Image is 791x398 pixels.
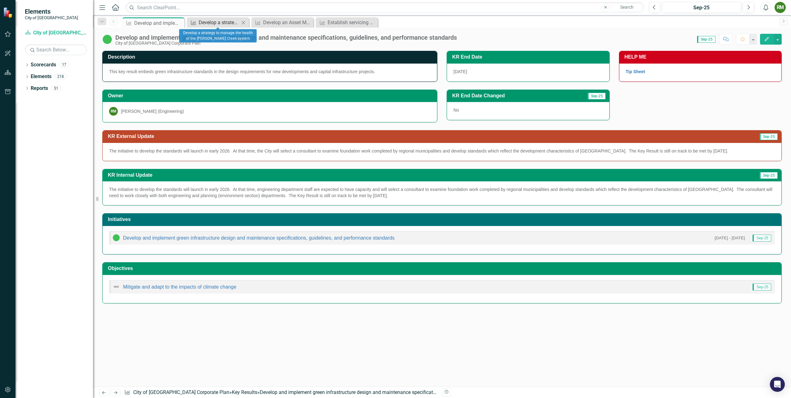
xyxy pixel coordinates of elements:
h3: Initiatives [108,217,778,222]
a: Mitigate and adapt to the impacts of climate change [123,284,236,290]
span: Sep-25 [753,284,771,290]
small: [DATE] - [DATE] [715,235,745,241]
span: This key result embeds green infrastructure standards in the design requirements for new developm... [109,69,375,74]
a: Key Results [232,389,257,395]
a: Establish servicing plans, including green infrastructure solutions, to service 3 key growth areas [317,19,376,26]
input: Search ClearPoint... [126,2,644,13]
p: The initiative to develop the standards will launch in early 2026. At that time, engineering depa... [109,186,775,199]
a: Elements [31,73,51,80]
button: RM [775,2,786,13]
a: Develop a strategy to manage the health of the [PERSON_NAME] Creek system [188,19,240,26]
div: [PERSON_NAME] (Engineering) [121,108,184,114]
a: Tip Sheet [626,69,645,74]
div: 17 [59,62,69,68]
h3: Owner [108,93,434,99]
h3: Description [108,54,434,60]
img: In Progress [102,34,112,44]
a: Develop and implement green infrastructure design and maintenance specifications, guidelines, and... [123,235,395,241]
button: Sep-25 [662,2,741,13]
img: Not Defined [113,283,120,290]
div: Sep-25 [664,4,739,11]
span: [DATE] [453,69,467,74]
a: City of [GEOGRAPHIC_DATA] Corporate Plan [133,389,229,395]
div: Develop an Asset Management Strategy & Funding Plan [263,19,312,26]
div: Develop and implement green infrastructure design and maintenance specifications, guidelines, and... [134,19,183,27]
p: The initiative to develop the standards will launch in early 2026. At that time, the City will se... [109,148,775,154]
div: Develop and implement green infrastructure design and maintenance specifications, guidelines, and... [115,34,457,41]
span: Sep-25 [587,93,606,99]
span: Search [620,5,634,10]
h3: KR Internal Update [108,172,579,178]
img: In Progress [113,234,120,241]
span: No [453,108,459,113]
div: Open Intercom Messenger [770,377,785,392]
div: Develop a strategy to manage the health of the [PERSON_NAME] Creek system [199,19,240,26]
a: City of [GEOGRAPHIC_DATA] Corporate Plan [25,29,87,37]
span: Elements [25,8,78,15]
div: 51 [51,86,61,91]
h3: Objectives [108,266,778,271]
a: Develop an Asset Management Strategy & Funding Plan [253,19,312,26]
div: Develop and implement green infrastructure design and maintenance specifications, guidelines, and... [260,389,530,395]
span: Sep-25 [759,172,778,179]
h3: KR End Date [452,54,606,60]
div: Establish servicing plans, including green infrastructure solutions, to service 3 key growth areas [328,19,376,26]
span: Sep-25 [753,235,771,241]
button: Search [612,3,643,12]
small: City of [GEOGRAPHIC_DATA] [25,15,78,20]
div: » » [124,389,437,396]
a: Reports [31,85,48,92]
div: RM [109,107,118,116]
img: ClearPoint Strategy [3,7,14,18]
a: Scorecards [31,61,56,69]
h3: KR End Date Changed [452,93,565,99]
h3: KR External Update [108,134,584,139]
div: City of [GEOGRAPHIC_DATA] Corporate Plan [115,41,457,46]
input: Search Below... [25,44,87,55]
span: Sep-25 [697,36,715,43]
div: 218 [55,74,67,79]
div: Develop a strategy to manage the health of the [PERSON_NAME] Creek system [179,29,257,42]
h3: HELP ME [625,54,779,60]
span: Sep-25 [759,133,778,140]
